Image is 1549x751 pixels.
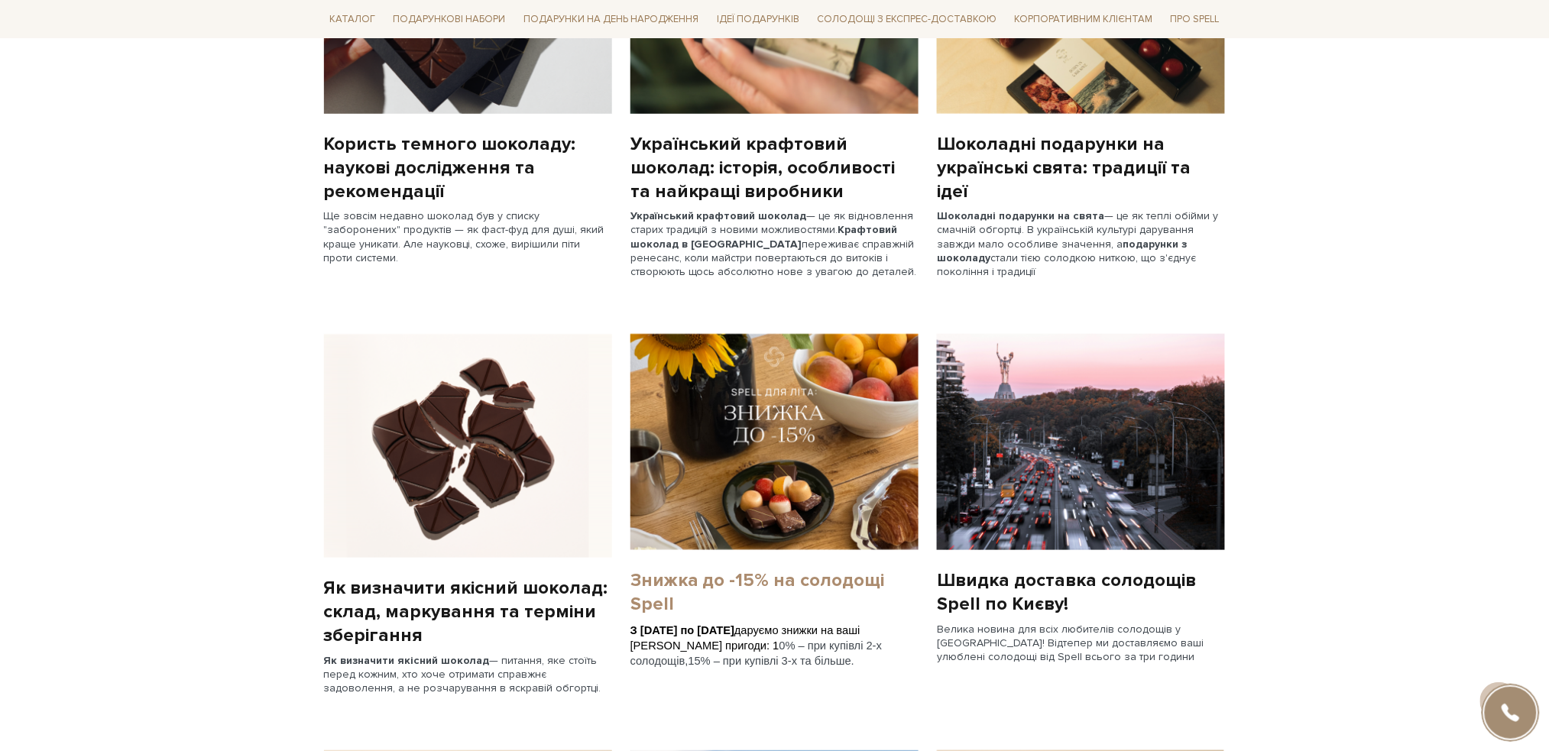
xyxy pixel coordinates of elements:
[630,624,734,636] span: З [DATE] по [DATE]
[630,209,919,279] p: — це як відновлення старих традицій з новими можливостями. переживає справжній ренесанс, коли май...
[517,8,705,31] span: Подарунки на День народження
[324,576,612,648] a: Як визначити якісний шоколад: склад, маркування та терміни зберігання
[324,8,382,31] span: Каталог
[630,624,864,652] span: даруємо знижки на ваші [PERSON_NAME] пригоди: 1
[937,568,1225,616] a: Швидка доставка солодощів Spell по Києву!
[937,132,1225,204] a: Шоколадні подарунки на українські свята: традиції та ідеї
[324,132,612,204] a: Користь темного шоколаду: наукові дослідження та рекомендації
[937,209,1225,279] p: — це як теплі обійми у смачній обгортці. В українській культурі дарування завжди мало особливе зн...
[1164,8,1225,31] span: Про Spell
[630,209,807,222] b: Український крафтовий шоколад
[630,132,919,204] a: Український крафтовий шоколад: історія, особливості та найкращі виробники
[937,209,1104,222] b: Шоколадні подарунки на свята
[324,654,612,696] p: — питання, яке стоїть перед кожним, хто хоче отримати справжнє задоволення, а не розчарування в я...
[324,334,612,558] img: Як визначити якісний шоколад: склад, маркування та терміни зберігання
[937,623,1225,665] p: Велика новина для всіх любителів солодощів у [GEOGRAPHIC_DATA]! Відтепер ми доставляємо ваші улюб...
[324,209,612,265] p: Ще зовсім недавно шоколад був у списку "заборонених" продуктів — як фаст-фуд для душі, який краще...
[689,655,854,667] span: 15% – при купівлі 3-х та більше.
[937,238,1187,264] b: подарунки з шоколаду
[811,6,1003,32] a: Солодощі з експрес-доставкою
[387,8,512,31] span: Подарункові набори
[630,223,898,250] b: Крафтовий шоколад в [GEOGRAPHIC_DATA]
[1008,6,1159,32] a: Корпоративним клієнтам
[630,334,919,550] img: Знижка до -15% на солодощі Spell
[937,334,1225,550] img: Швидка доставка солодощів Spell по Києву!
[711,8,805,31] span: Ідеї подарунків
[324,654,490,667] b: Як визначити якісний шоколад
[630,568,919,616] a: Знижка до -15% на солодощі Spell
